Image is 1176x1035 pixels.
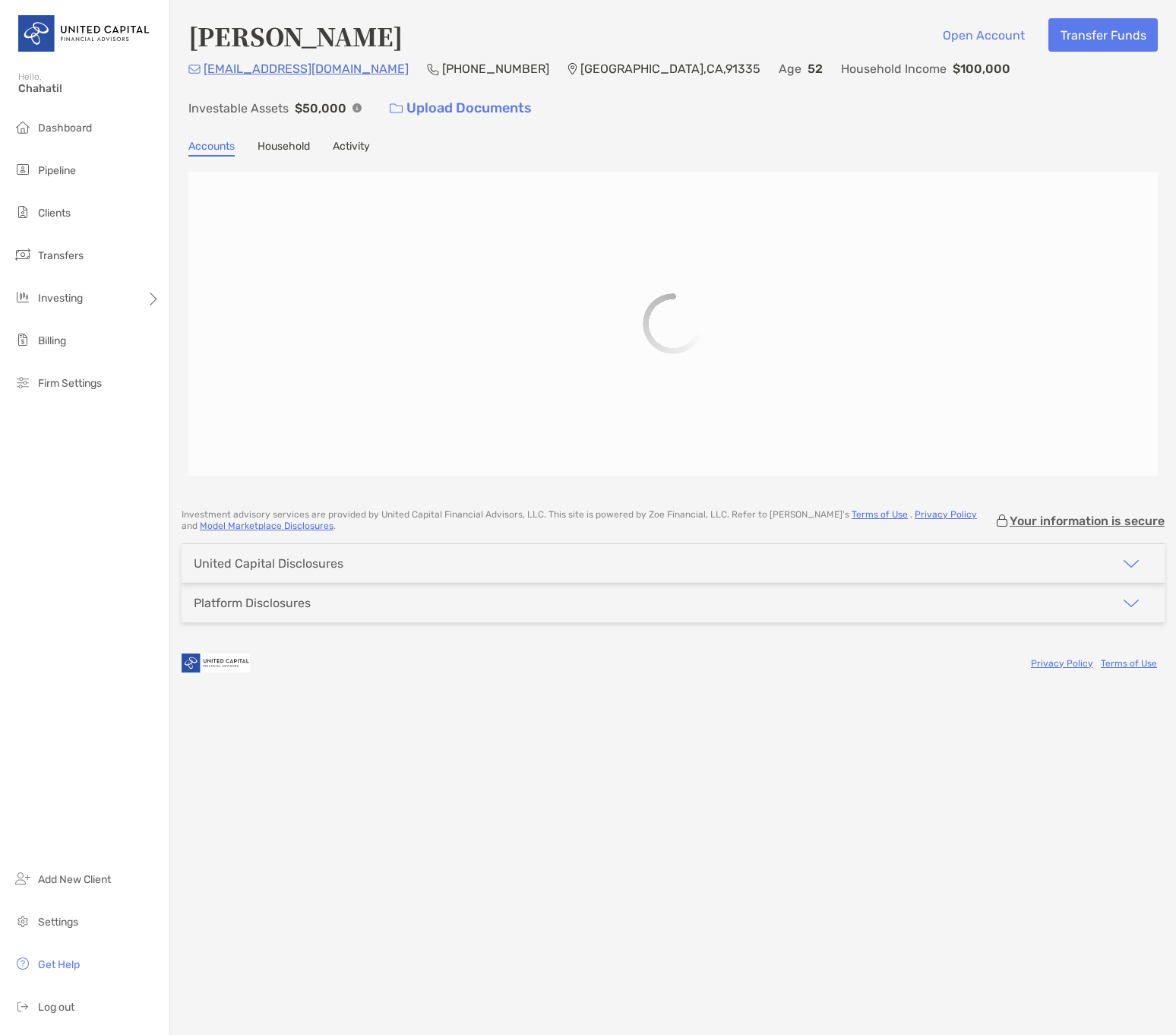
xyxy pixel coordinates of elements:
p: Investment advisory services are provided by United Capital Financial Advisors, LLC . This site i... [182,509,994,532]
a: Upload Documents [380,92,542,125]
span: Transfers [38,249,84,262]
img: Email Icon [188,65,201,74]
span: Dashboard [38,122,92,135]
img: get-help icon [14,954,32,973]
p: Your information is secure [1010,514,1165,528]
img: Location Icon [567,63,577,75]
span: Investing [38,292,83,305]
a: Privacy Policy [1031,658,1093,669]
p: Household Income [841,59,947,78]
button: Transfer Funds [1048,18,1158,52]
p: $100,000 [953,59,1010,78]
img: logout icon [14,997,32,1015]
div: Platform Disclosures [194,596,311,610]
span: Clients [38,207,71,220]
span: Add New Client [38,873,111,886]
a: Terms of Use [1101,658,1157,669]
p: [PHONE_NUMBER] [442,59,549,78]
a: Privacy Policy [915,509,977,520]
a: Household [258,140,310,157]
a: Activity [333,140,370,157]
img: clients icon [14,203,32,221]
h4: [PERSON_NAME] [188,18,403,53]
img: pipeline icon [14,160,32,179]
img: add_new_client icon [14,869,32,888]
a: Accounts [188,140,235,157]
img: icon arrow [1122,555,1140,573]
button: Open Account [931,18,1036,52]
p: [GEOGRAPHIC_DATA] , CA , 91335 [580,59,760,78]
p: Age [779,59,801,78]
img: billing icon [14,331,32,349]
a: Terms of Use [852,509,908,520]
span: Get Help [38,958,80,971]
span: Settings [38,916,78,929]
img: firm-settings icon [14,373,32,391]
img: icon arrow [1122,594,1140,612]
span: Pipeline [38,164,76,177]
img: settings icon [14,912,32,930]
a: Model Marketplace Disclosures [200,521,334,531]
p: [EMAIL_ADDRESS][DOMAIN_NAME] [204,59,409,78]
img: investing icon [14,288,32,306]
span: Log out [38,1001,74,1014]
img: Phone Icon [427,63,439,75]
img: United Capital Logo [18,6,151,61]
img: company logo [182,646,250,680]
img: button icon [390,103,403,114]
div: United Capital Disclosures [194,556,343,571]
span: Firm Settings [38,377,102,390]
span: Billing [38,334,66,347]
img: dashboard icon [14,118,32,136]
img: Info Icon [352,103,362,112]
img: transfers icon [14,245,32,264]
p: 52 [808,59,823,78]
span: Chahati! [18,82,160,95]
p: $50,000 [295,99,346,118]
p: Investable Assets [188,99,289,118]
